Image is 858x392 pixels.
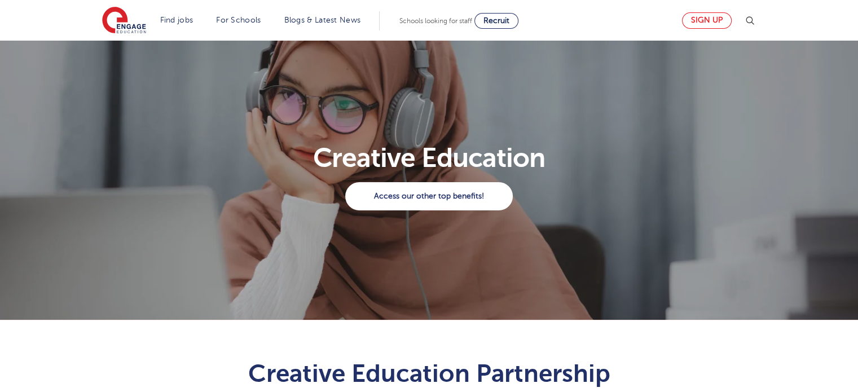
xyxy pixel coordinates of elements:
a: Access our other top benefits! [345,182,512,210]
a: Blogs & Latest News [284,16,361,24]
a: Sign up [682,12,732,29]
img: Engage Education [102,7,146,35]
a: Recruit [474,13,518,29]
span: Schools looking for staff [399,17,472,25]
a: For Schools [216,16,261,24]
span: Recruit [483,16,509,25]
h1: Creative Education Partnership [152,359,706,387]
a: Find jobs [160,16,193,24]
h1: Creative Education [95,144,763,171]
